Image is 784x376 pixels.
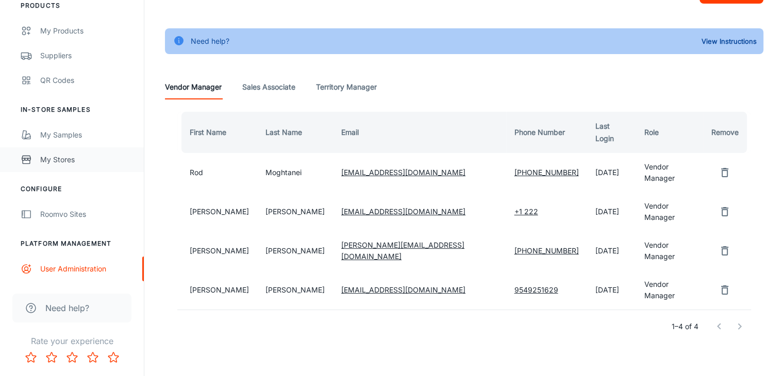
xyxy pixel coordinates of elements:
td: Vendor Manager [636,153,703,192]
th: Remove [703,112,751,153]
p: Rate your experience [8,335,136,347]
div: Roomvo Sites [40,209,134,220]
a: [PERSON_NAME][EMAIL_ADDRESS][DOMAIN_NAME] [341,241,464,261]
button: remove user [714,280,735,300]
button: remove user [714,241,735,261]
td: Vendor Manager [636,270,703,310]
td: [DATE] [587,270,636,310]
a: Territory Manager [316,75,377,99]
div: Suppliers [40,50,134,61]
th: First Name [177,112,257,153]
div: QR Codes [40,75,134,86]
a: Sales Associate [242,75,295,99]
div: My Samples [40,129,134,141]
div: Need help? [191,31,229,51]
td: [DATE] [587,192,636,231]
button: Rate 5 star [103,347,124,368]
button: remove user [714,162,735,183]
td: [PERSON_NAME] [177,231,257,270]
button: Rate 4 star [82,347,103,368]
th: Last Login [587,112,636,153]
div: User Administration [40,263,134,275]
a: 9549251629 [514,285,558,294]
th: Email [333,112,506,153]
span: Need help? [45,302,89,314]
a: [EMAIL_ADDRESS][DOMAIN_NAME] [341,168,465,177]
th: Phone Number [506,112,587,153]
th: Last Name [257,112,333,153]
button: remove user [714,201,735,222]
a: +1 222 [514,207,538,216]
a: [PHONE_NUMBER] [514,246,579,255]
td: [DATE] [587,231,636,270]
th: Role [636,112,703,153]
p: 1–4 of 4 [672,321,698,332]
td: Vendor Manager [636,192,703,231]
td: [PERSON_NAME] [257,231,333,270]
div: My Products [40,25,134,37]
a: [PHONE_NUMBER] [514,168,579,177]
button: Rate 3 star [62,347,82,368]
a: Vendor Manager [165,75,222,99]
td: [PERSON_NAME] [177,270,257,310]
td: Vendor Manager [636,231,703,270]
a: [EMAIL_ADDRESS][DOMAIN_NAME] [341,285,465,294]
td: [PERSON_NAME] [257,192,333,231]
button: View Instructions [699,33,759,49]
button: Rate 2 star [41,347,62,368]
td: Moghtanei [257,153,333,192]
a: [EMAIL_ADDRESS][DOMAIN_NAME] [341,207,465,216]
td: [PERSON_NAME] [177,192,257,231]
button: Rate 1 star [21,347,41,368]
td: Rod [177,153,257,192]
td: [DATE] [587,153,636,192]
div: My Stores [40,154,134,165]
td: [PERSON_NAME] [257,270,333,310]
